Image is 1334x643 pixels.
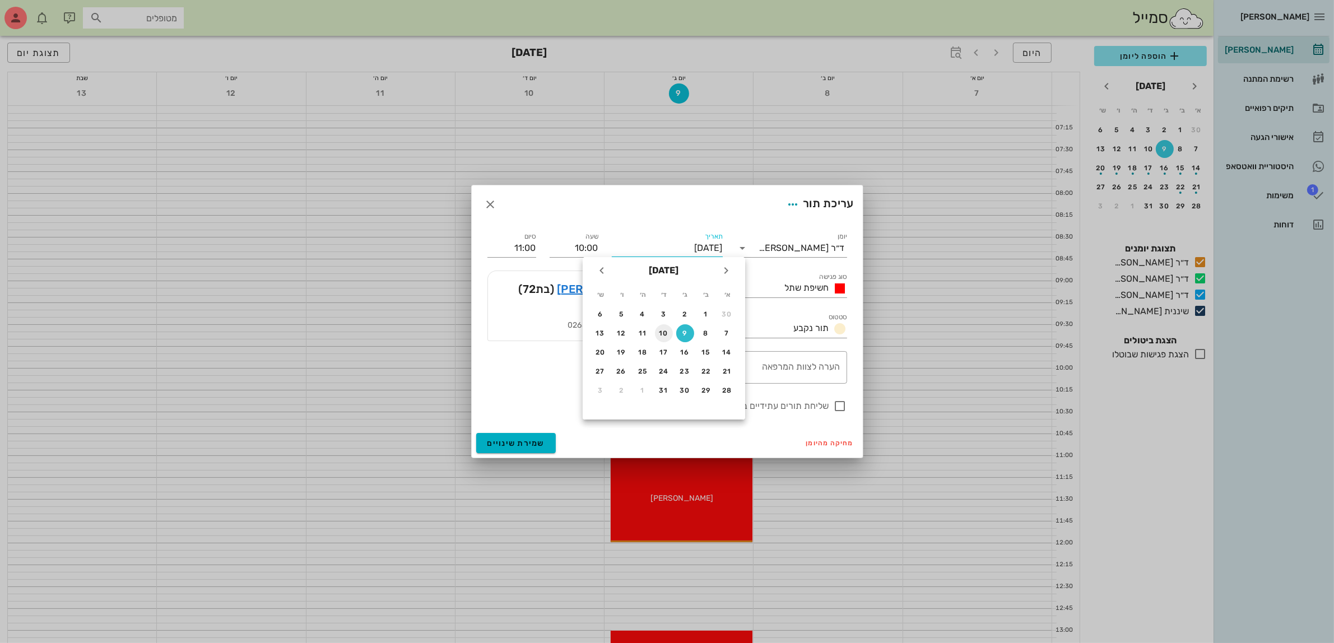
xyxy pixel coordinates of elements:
div: 27 [592,367,610,375]
button: 23 [676,362,694,380]
button: 31 [655,381,673,399]
button: 3 [592,381,610,399]
div: 24 [655,367,673,375]
label: סיום [524,232,536,241]
div: 23 [676,367,694,375]
div: 1 [634,386,652,394]
button: 10 [655,324,673,342]
div: ד״ר [PERSON_NAME] [759,243,845,253]
span: (בת ) [519,280,555,298]
div: 12 [613,329,631,337]
button: 15 [697,343,715,361]
label: סוג פגישה [819,273,847,281]
button: 14 [718,343,736,361]
th: ה׳ [633,285,653,304]
div: 2 [676,310,694,318]
button: שמירת שינויים [476,433,556,453]
button: 12 [613,324,631,342]
div: 28 [718,386,736,394]
button: 19 [613,343,631,361]
div: 30 [676,386,694,394]
div: 21 [718,367,736,375]
label: סטטוס [829,313,847,321]
button: מחיקה מהיומן [802,435,858,451]
button: 30 [676,381,694,399]
div: 22 [697,367,715,375]
button: 20 [592,343,610,361]
span: מחיקה מהיומן [806,439,854,447]
button: 25 [634,362,652,380]
div: 17 [655,348,673,356]
button: 17 [655,343,673,361]
button: 2 [676,305,694,323]
div: 29 [697,386,715,394]
div: 19 [613,348,631,356]
th: ו׳ [612,285,632,304]
span: שמירת שינויים [487,439,545,448]
span: חשיפת שתל [785,282,829,293]
th: ב׳ [696,285,717,304]
div: 31 [655,386,673,394]
div: יומןד״ר [PERSON_NAME] [736,239,847,257]
button: 22 [697,362,715,380]
button: 21 [718,362,736,380]
div: 26 [613,367,631,375]
button: 4 [634,305,652,323]
span: 72 [523,282,536,296]
div: 1 [697,310,715,318]
div: 8 [697,329,715,337]
button: 29 [697,381,715,399]
th: ג׳ [675,285,695,304]
button: 9 [676,324,694,342]
div: 25 [634,367,652,375]
label: יומן [838,232,847,241]
div: תעודת זהות: 026831396 [497,319,651,332]
div: 2 [613,386,631,394]
button: 8 [697,324,715,342]
div: עריכת תור [783,194,853,215]
div: 13 [592,329,610,337]
th: ד׳ [654,285,674,304]
span: תור נקבע [794,323,829,333]
button: 1 [634,381,652,399]
div: 20 [592,348,610,356]
div: 3 [655,310,673,318]
button: 2 [613,381,631,399]
div: 5 [613,310,631,318]
th: ש׳ [591,285,611,304]
button: 28 [718,381,736,399]
button: 1 [697,305,715,323]
button: 11 [634,324,652,342]
div: 11 [634,329,652,337]
button: 13 [592,324,610,342]
div: 14 [718,348,736,356]
label: שליחת תורים עתידיים בוואטסאפ [487,400,829,412]
button: 16 [676,343,694,361]
button: 6 [592,305,610,323]
button: 18 [634,343,652,361]
th: א׳ [717,285,737,304]
button: חודש הבא [592,260,612,281]
button: 24 [655,362,673,380]
label: שעה [585,232,598,241]
button: 5 [613,305,631,323]
div: 6 [592,310,610,318]
div: 7 [718,329,736,337]
button: 30 [718,305,736,323]
div: 4 [634,310,652,318]
div: 18 [634,348,652,356]
div: סטטוסתור נקבע [674,320,847,338]
button: 3 [655,305,673,323]
button: 27 [592,362,610,380]
div: 3 [592,386,610,394]
label: תאריך [705,232,723,241]
div: 15 [697,348,715,356]
a: [PERSON_NAME] [557,280,650,298]
button: 26 [613,362,631,380]
div: 10 [655,329,673,337]
button: חודש שעבר [716,260,736,281]
button: [DATE] [645,259,684,282]
div: 9 [676,329,694,337]
button: 7 [718,324,736,342]
div: 30 [718,310,736,318]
